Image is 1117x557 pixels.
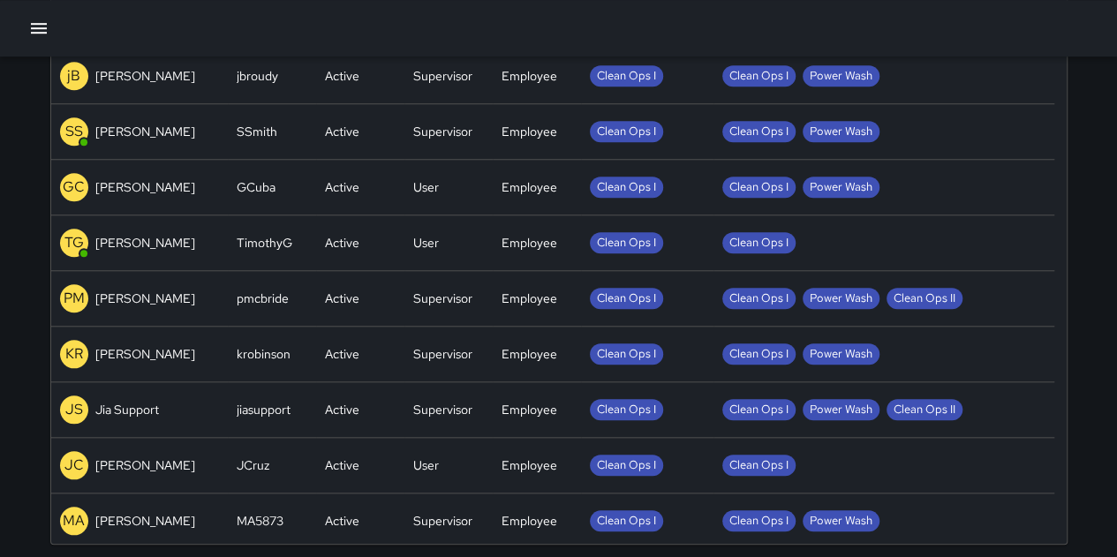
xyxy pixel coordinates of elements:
p: [PERSON_NAME] [95,178,195,196]
p: jB [67,65,80,87]
div: Active [325,345,359,363]
span: Power Wash [803,402,879,418]
span: Clean Ops II [887,290,962,307]
span: Clean Ops I [590,68,663,85]
span: Clean Ops I [590,513,663,530]
span: Clean Ops I [722,346,796,363]
span: Clean Ops I [590,402,663,418]
div: JCruz [237,456,269,474]
div: Supervisor [413,290,472,307]
p: TG [64,232,84,253]
p: SS [65,121,83,142]
div: Supervisor [413,512,472,530]
p: PM [64,288,85,309]
p: [PERSON_NAME] [95,512,195,530]
span: Clean Ops I [590,235,663,252]
div: TimothyG [237,234,292,252]
p: GC [63,177,85,198]
span: Clean Ops I [722,402,796,418]
div: jiasupport [237,401,291,418]
div: Supervisor [413,123,472,140]
div: Supervisor [413,401,472,418]
span: Power Wash [803,68,879,85]
div: Employee [502,290,557,307]
div: GCuba [237,178,275,196]
p: [PERSON_NAME] [95,456,195,474]
p: [PERSON_NAME] [95,123,195,140]
div: Employee [502,512,557,530]
div: Employee [502,67,557,85]
div: Active [325,178,359,196]
div: Supervisor [413,345,472,363]
p: JC [64,455,84,476]
div: Active [325,456,359,474]
div: jbroudy [237,67,278,85]
span: Power Wash [803,346,879,363]
div: krobinson [237,345,291,363]
span: Clean Ops I [590,290,663,307]
div: User [413,456,439,474]
div: Active [325,290,359,307]
span: Clean Ops I [722,235,796,252]
div: MA5873 [237,512,283,530]
span: Clean Ops I [590,457,663,474]
span: Clean Ops I [722,457,796,474]
div: Active [325,234,359,252]
div: Employee [502,345,557,363]
div: Active [325,67,359,85]
span: Clean Ops I [590,346,663,363]
span: Power Wash [803,513,879,530]
div: Employee [502,456,557,474]
span: Clean Ops I [722,290,796,307]
div: Employee [502,123,557,140]
span: Clean Ops I [590,124,663,140]
div: pmcbride [237,290,289,307]
span: Power Wash [803,179,879,196]
p: [PERSON_NAME] [95,345,195,363]
span: Power Wash [803,290,879,307]
div: User [413,234,439,252]
div: Employee [502,234,557,252]
p: JS [65,399,83,420]
div: Active [325,123,359,140]
span: Clean Ops I [722,179,796,196]
span: Clean Ops I [722,513,796,530]
div: Active [325,512,359,530]
span: Clean Ops II [887,402,962,418]
div: Active [325,401,359,418]
p: [PERSON_NAME] [95,234,195,252]
p: MA [63,510,85,531]
div: Supervisor [413,67,472,85]
div: SSmith [237,123,277,140]
span: Clean Ops I [590,179,663,196]
div: Employee [502,401,557,418]
span: Power Wash [803,124,879,140]
div: Employee [502,178,557,196]
span: Clean Ops I [722,124,796,140]
p: [PERSON_NAME] [95,67,195,85]
p: KR [65,343,83,365]
p: Jia Support [95,401,159,418]
span: Clean Ops I [722,68,796,85]
p: [PERSON_NAME] [95,290,195,307]
div: User [413,178,439,196]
